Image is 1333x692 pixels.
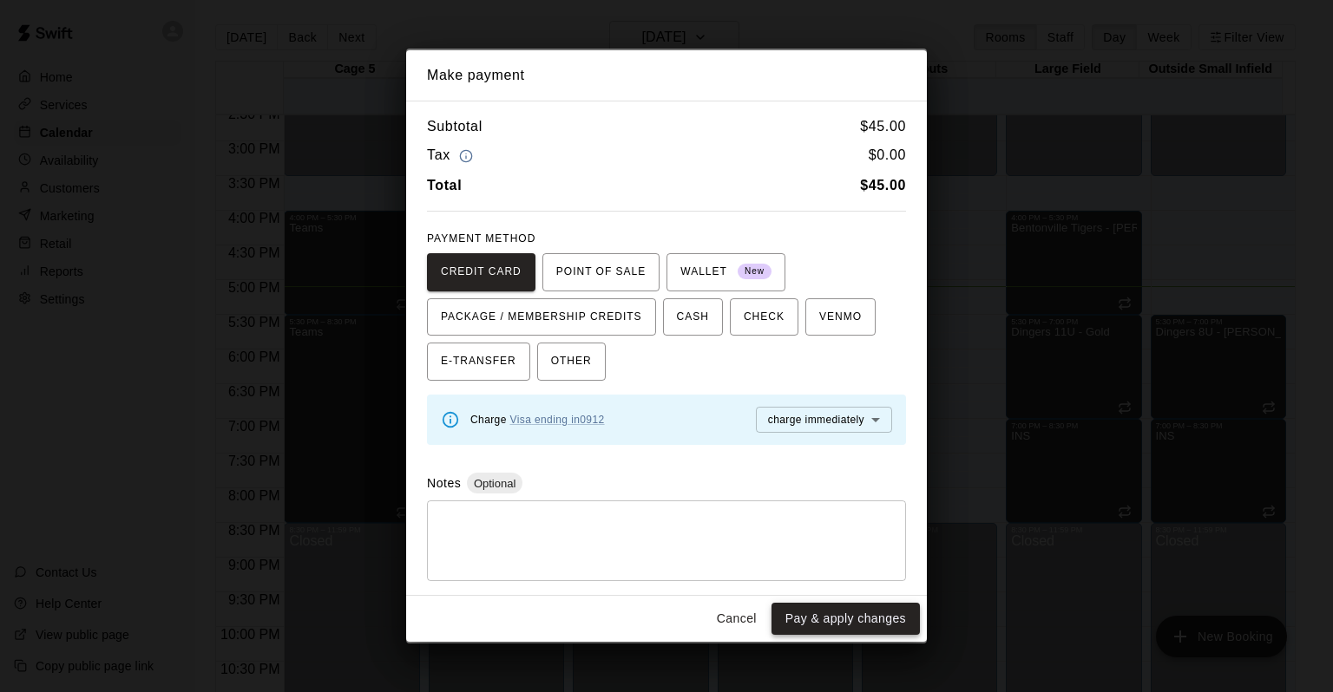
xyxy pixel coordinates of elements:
label: Notes [427,476,461,490]
span: PACKAGE / MEMBERSHIP CREDITS [441,304,642,331]
h6: Tax [427,144,477,167]
button: E-TRANSFER [427,343,530,381]
span: CREDIT CARD [441,258,522,286]
span: charge immediately [768,414,864,426]
span: Charge [470,414,605,426]
button: POINT OF SALE [542,253,660,291]
button: CHECK [730,298,798,336]
span: OTHER [551,348,592,375]
span: VENMO [819,304,862,331]
span: PAYMENT METHOD [427,232,535,245]
span: New [738,260,772,284]
button: WALLET New [666,253,785,291]
a: Visa ending in 0912 [510,414,605,426]
button: CASH [663,298,723,336]
button: PACKAGE / MEMBERSHIP CREDITS [427,298,656,336]
b: $ 45.00 [860,178,906,193]
span: CHECK [744,304,785,331]
button: Cancel [709,603,765,635]
b: Total [427,178,462,193]
h6: $ 0.00 [869,144,906,167]
button: CREDIT CARD [427,253,535,291]
span: Optional [467,477,522,490]
span: E-TRANSFER [441,348,516,375]
button: OTHER [537,343,606,381]
button: Pay & apply changes [772,603,920,635]
h6: Subtotal [427,115,483,138]
h6: $ 45.00 [860,115,906,138]
span: CASH [677,304,709,331]
h2: Make payment [406,50,927,101]
button: VENMO [805,298,876,336]
span: WALLET [680,258,772,286]
span: POINT OF SALE [556,258,646,286]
